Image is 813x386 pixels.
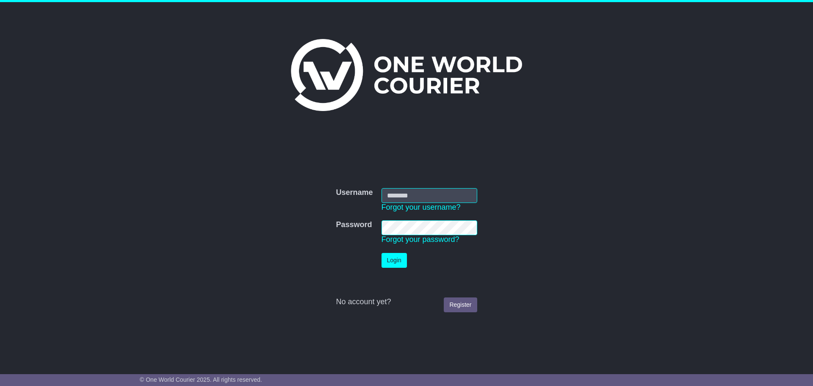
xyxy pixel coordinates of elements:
a: Register [444,297,477,312]
div: No account yet? [336,297,477,307]
img: One World [291,39,522,111]
button: Login [382,253,407,268]
label: Username [336,188,373,197]
span: © One World Courier 2025. All rights reserved. [140,376,262,383]
a: Forgot your password? [382,235,459,244]
label: Password [336,220,372,230]
a: Forgot your username? [382,203,461,211]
